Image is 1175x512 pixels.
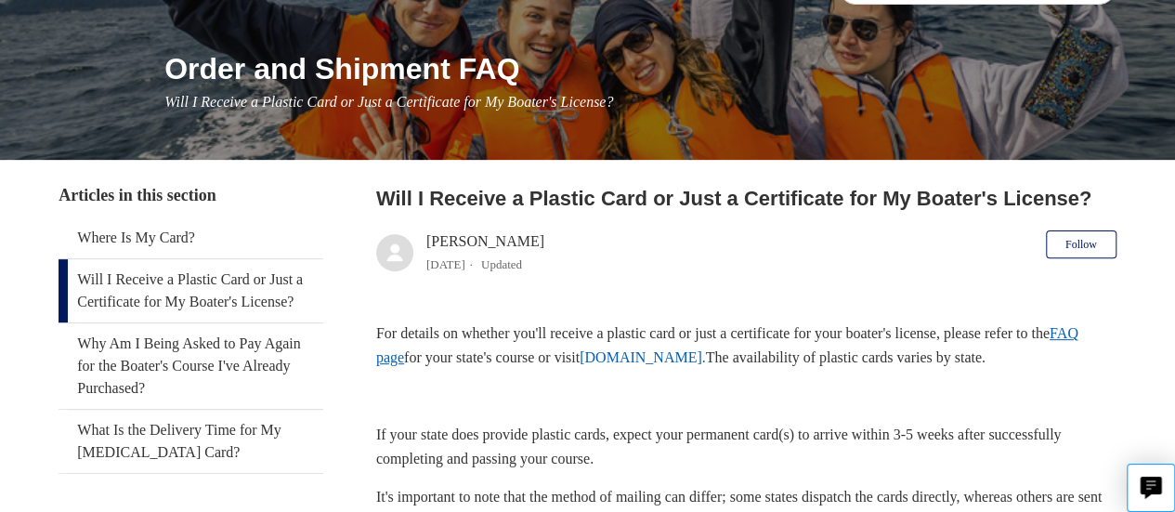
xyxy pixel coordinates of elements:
[376,183,1116,214] h2: Will I Receive a Plastic Card or Just a Certificate for My Boater's License?
[59,186,215,204] span: Articles in this section
[59,323,323,409] a: Why Am I Being Asked to Pay Again for the Boater's Course I've Already Purchased?
[59,217,323,258] a: Where Is My Card?
[164,46,1116,91] h1: Order and Shipment FAQ
[59,259,323,322] a: Will I Receive a Plastic Card or Just a Certificate for My Boater's License?
[164,94,613,110] span: Will I Receive a Plastic Card or Just a Certificate for My Boater's License?
[481,257,522,271] li: Updated
[1046,230,1116,258] button: Follow Article
[426,257,465,271] time: 04/08/2025, 09:43
[580,349,706,365] a: [DOMAIN_NAME].
[59,410,323,473] a: What Is the Delivery Time for My [MEDICAL_DATA] Card?
[426,230,544,275] div: [PERSON_NAME]
[376,423,1116,470] p: If your state does provide plastic cards, expect your permanent card(s) to arrive within 3-5 week...
[1127,464,1175,512] button: Live chat
[376,322,1116,369] p: For details on whether you'll receive a plastic card or just a certificate for your boater's lice...
[376,325,1078,365] a: FAQ page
